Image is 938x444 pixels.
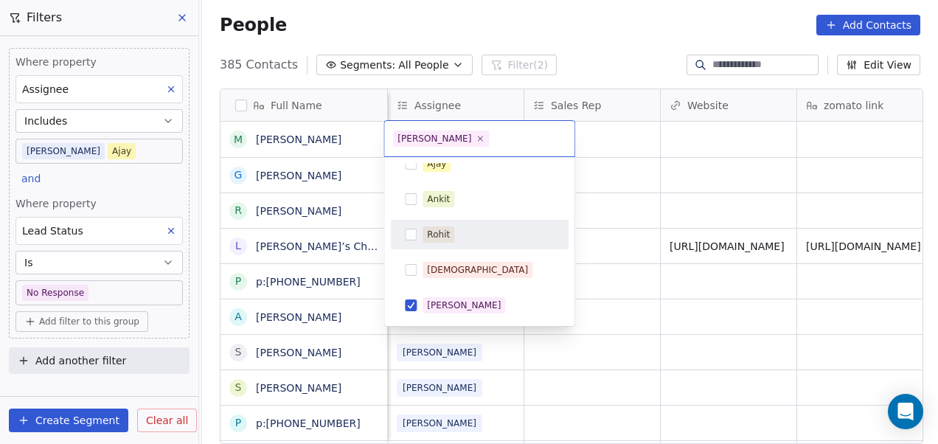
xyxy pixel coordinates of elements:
div: Ajay [427,157,446,170]
div: Rohit [427,228,450,241]
div: [PERSON_NAME] [397,132,471,145]
div: [DEMOGRAPHIC_DATA] [427,263,528,277]
div: Ankit [427,192,450,206]
div: [PERSON_NAME] [427,299,501,312]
